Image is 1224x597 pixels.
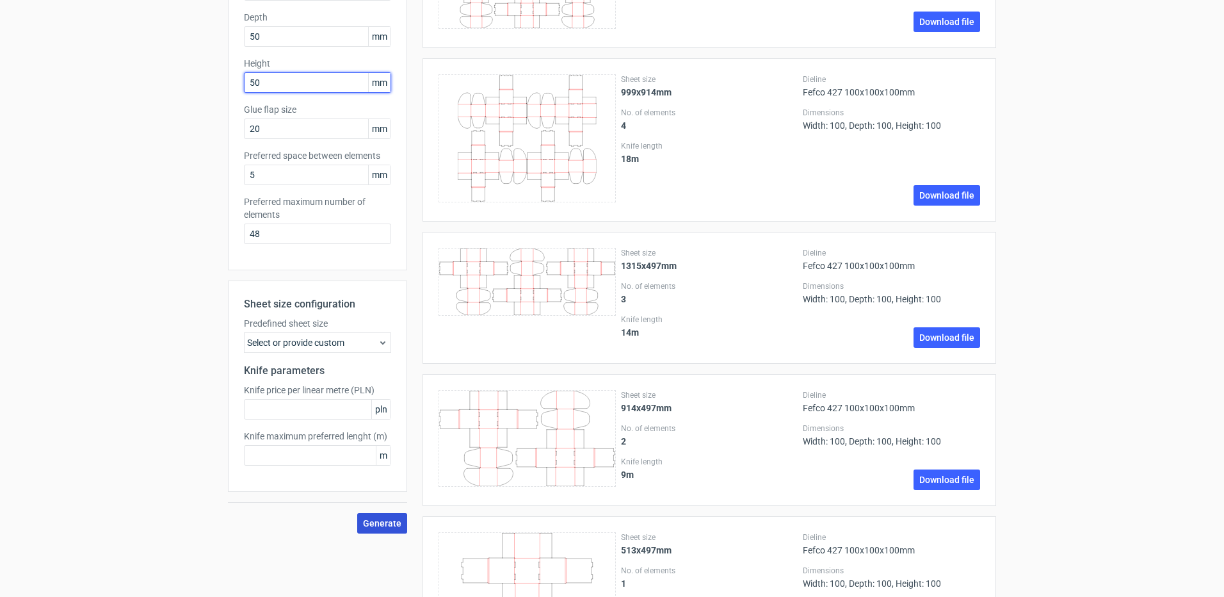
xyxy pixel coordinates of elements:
[803,566,980,589] div: Width: 100, Depth: 100, Height: 100
[368,27,391,46] span: mm
[368,165,391,184] span: mm
[621,120,626,131] strong: 4
[621,390,798,400] label: Sheet size
[803,108,980,118] label: Dimensions
[244,332,391,353] div: Select or provide custom
[621,436,626,446] strong: 2
[244,430,391,443] label: Knife maximum preferred lenght (m)
[621,423,798,434] label: No. of elements
[803,281,980,304] div: Width: 100, Depth: 100, Height: 100
[914,12,980,32] a: Download file
[621,315,798,325] label: Knife length
[803,74,980,85] label: Dieline
[621,532,798,543] label: Sheet size
[803,390,980,413] div: Fefco 427 100x100x100mm
[621,141,798,151] label: Knife length
[803,390,980,400] label: Dieline
[368,73,391,92] span: mm
[803,423,980,434] label: Dimensions
[621,403,672,413] strong: 914x497mm
[621,87,672,97] strong: 999x914mm
[244,297,391,312] h2: Sheet size configuration
[803,74,980,97] div: Fefco 427 100x100x100mm
[357,513,407,534] button: Generate
[244,57,391,70] label: Height
[621,154,639,164] strong: 18 m
[803,248,980,258] label: Dieline
[621,74,798,85] label: Sheet size
[376,446,391,465] span: m
[371,400,391,419] span: pln
[621,294,626,304] strong: 3
[244,384,391,397] label: Knife price per linear metre (PLN)
[803,532,980,543] label: Dieline
[621,470,634,480] strong: 9 m
[363,519,401,528] span: Generate
[621,578,626,589] strong: 1
[244,195,391,221] label: Preferred maximum number of elements
[803,281,980,291] label: Dimensions
[803,566,980,576] label: Dimensions
[803,248,980,271] div: Fefco 427 100x100x100mm
[621,281,798,291] label: No. of elements
[368,119,391,138] span: mm
[803,532,980,555] div: Fefco 427 100x100x100mm
[914,185,980,206] a: Download file
[621,457,798,467] label: Knife length
[914,327,980,348] a: Download file
[621,261,677,271] strong: 1315x497mm
[244,103,391,116] label: Glue flap size
[244,149,391,162] label: Preferred space between elements
[244,363,391,379] h2: Knife parameters
[621,108,798,118] label: No. of elements
[621,327,639,338] strong: 14 m
[621,566,798,576] label: No. of elements
[803,108,980,131] div: Width: 100, Depth: 100, Height: 100
[621,248,798,258] label: Sheet size
[244,11,391,24] label: Depth
[244,317,391,330] label: Predefined sheet size
[621,545,672,555] strong: 513x497mm
[914,470,980,490] a: Download file
[803,423,980,446] div: Width: 100, Depth: 100, Height: 100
